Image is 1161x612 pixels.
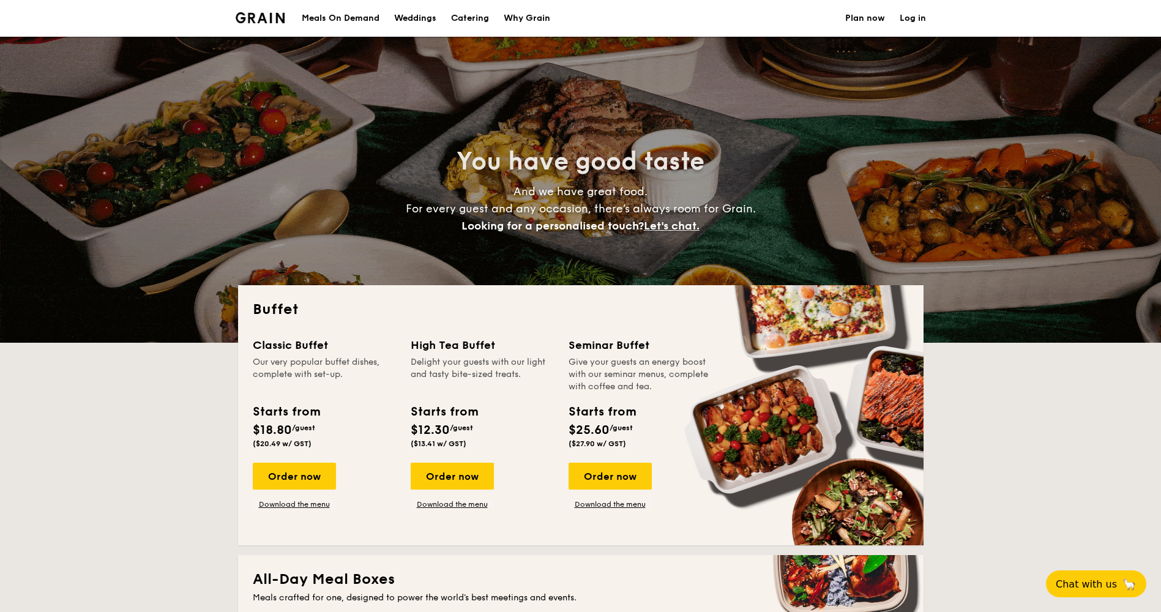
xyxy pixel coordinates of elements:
div: Seminar Buffet [569,337,712,354]
a: Logotype [236,12,285,23]
h2: All-Day Meal Boxes [253,570,909,589]
span: /guest [292,424,315,432]
div: Order now [253,463,336,490]
div: Delight your guests with our light and tasty bite-sized treats. [411,356,554,393]
div: Starts from [253,403,319,421]
span: Let's chat. [644,219,700,233]
div: Give your guests an energy boost with our seminar menus, complete with coffee and tea. [569,356,712,393]
span: ($20.49 w/ GST) [253,439,312,448]
span: Looking for a personalised touch? [461,219,644,233]
span: /guest [610,424,633,432]
img: Grain [236,12,285,23]
span: 🦙 [1122,577,1137,591]
span: /guest [450,424,473,432]
span: And we have great food. For every guest and any occasion, there’s always room for Grain. [406,185,756,233]
span: ($13.41 w/ GST) [411,439,466,448]
a: Download the menu [569,499,652,509]
div: High Tea Buffet [411,337,554,354]
span: $25.60 [569,423,610,438]
div: Starts from [569,403,635,421]
div: Our very popular buffet dishes, complete with set-up. [253,356,396,393]
div: Order now [411,463,494,490]
h2: Buffet [253,300,909,319]
span: Chat with us [1056,578,1117,590]
span: You have good taste [457,147,704,176]
a: Download the menu [253,499,336,509]
div: Order now [569,463,652,490]
button: Chat with us🦙 [1046,570,1146,597]
a: Download the menu [411,499,494,509]
div: Starts from [411,403,477,421]
span: $18.80 [253,423,292,438]
div: Meals crafted for one, designed to power the world's best meetings and events. [253,592,909,604]
span: $12.30 [411,423,450,438]
div: Classic Buffet [253,337,396,354]
span: ($27.90 w/ GST) [569,439,626,448]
